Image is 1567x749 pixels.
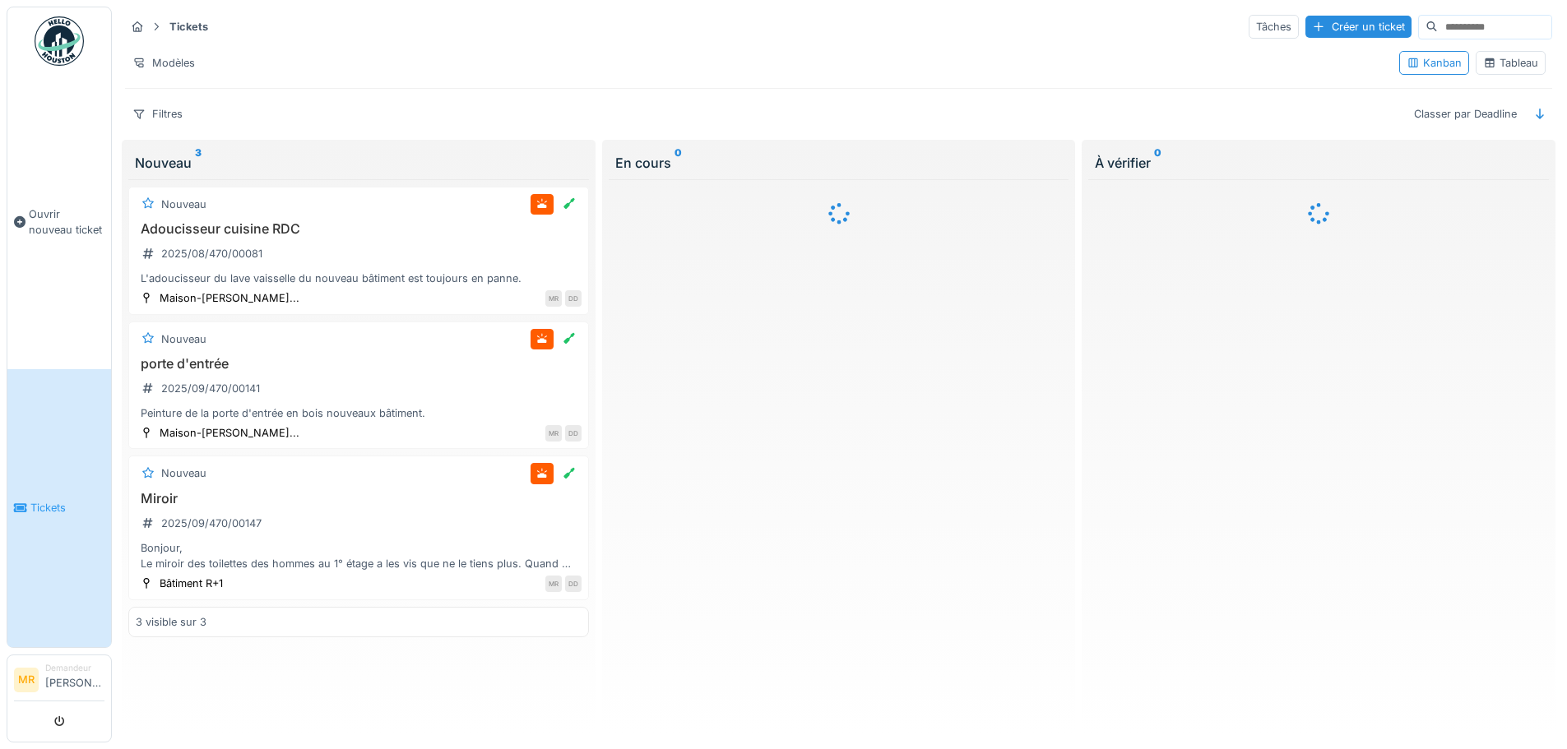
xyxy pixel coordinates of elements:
[160,576,223,591] div: Bâtiment R+1
[161,516,262,531] div: 2025/09/470/00147
[161,331,206,347] div: Nouveau
[565,290,582,307] div: DD
[545,425,562,442] div: MR
[161,196,206,212] div: Nouveau
[675,153,682,173] sup: 0
[125,51,202,75] div: Modèles
[161,246,262,261] div: 2025/08/470/00081
[163,19,215,35] strong: Tickets
[136,356,582,372] h3: porte d'entrée
[35,16,84,66] img: Badge_color-CXgf-gQk.svg
[14,668,39,692] li: MR
[7,75,111,369] a: Ouvrir nouveau ticket
[125,102,190,126] div: Filtres
[545,576,562,592] div: MR
[1407,102,1524,126] div: Classer par Deadline
[29,206,104,238] span: Ouvrir nouveau ticket
[14,662,104,701] a: MR Demandeur[PERSON_NAME]
[136,270,582,286] div: L'adoucisseur du lave vaisselle du nouveau bâtiment est toujours en panne.
[160,290,299,306] div: Maison-[PERSON_NAME]...
[160,425,299,441] div: Maison-[PERSON_NAME]...
[161,465,206,481] div: Nouveau
[565,576,582,592] div: DD
[1483,55,1538,71] div: Tableau
[136,540,582,571] div: Bonjour, Le miroir des toilettes des hommes au 1° étage a les vis que ne le tiens plus. Quand on ...
[136,221,582,237] h3: Adoucisseur cuisine RDC
[565,425,582,442] div: DD
[1154,153,1161,173] sup: 0
[545,290,562,307] div: MR
[136,614,206,630] div: 3 visible sur 3
[615,153,1063,173] div: En cours
[1249,15,1299,39] div: Tâches
[1095,153,1542,173] div: À vérifier
[161,381,260,396] div: 2025/09/470/00141
[135,153,582,173] div: Nouveau
[45,662,104,674] div: Demandeur
[195,153,202,173] sup: 3
[136,405,582,421] div: Peinture de la porte d'entrée en bois nouveaux bâtiment.
[7,369,111,648] a: Tickets
[1407,55,1462,71] div: Kanban
[136,491,582,506] h3: Miroir
[45,662,104,697] li: [PERSON_NAME]
[1305,16,1412,38] div: Créer un ticket
[30,500,104,516] span: Tickets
